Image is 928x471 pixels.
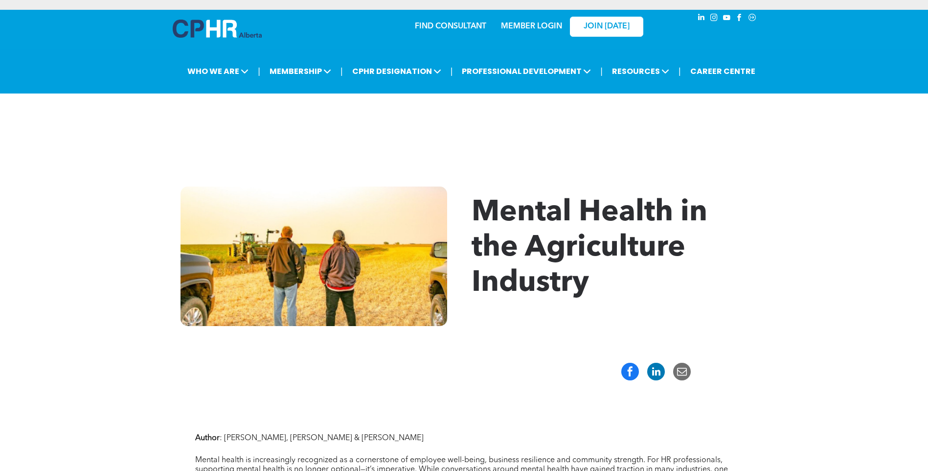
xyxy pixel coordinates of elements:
[258,61,260,81] li: |
[349,62,444,80] span: CPHR DESIGNATION
[472,198,707,298] span: Mental Health in the Agriculture Industry
[709,12,720,25] a: instagram
[195,434,220,442] strong: Author
[734,12,745,25] a: facebook
[600,61,603,81] li: |
[173,20,262,38] img: A blue and white logo for cp alberta
[267,62,334,80] span: MEMBERSHIP
[415,23,486,30] a: FIND CONSULTANT
[451,61,453,81] li: |
[722,12,732,25] a: youtube
[687,62,758,80] a: CAREER CENTRE
[340,61,343,81] li: |
[747,12,758,25] a: Social network
[220,434,424,442] span: : [PERSON_NAME], [PERSON_NAME] & [PERSON_NAME]
[459,62,594,80] span: PROFESSIONAL DEVELOPMENT
[696,12,707,25] a: linkedin
[501,23,562,30] a: MEMBER LOGIN
[184,62,251,80] span: WHO WE ARE
[584,22,630,31] span: JOIN [DATE]
[609,62,672,80] span: RESOURCES
[679,61,681,81] li: |
[570,17,643,37] a: JOIN [DATE]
